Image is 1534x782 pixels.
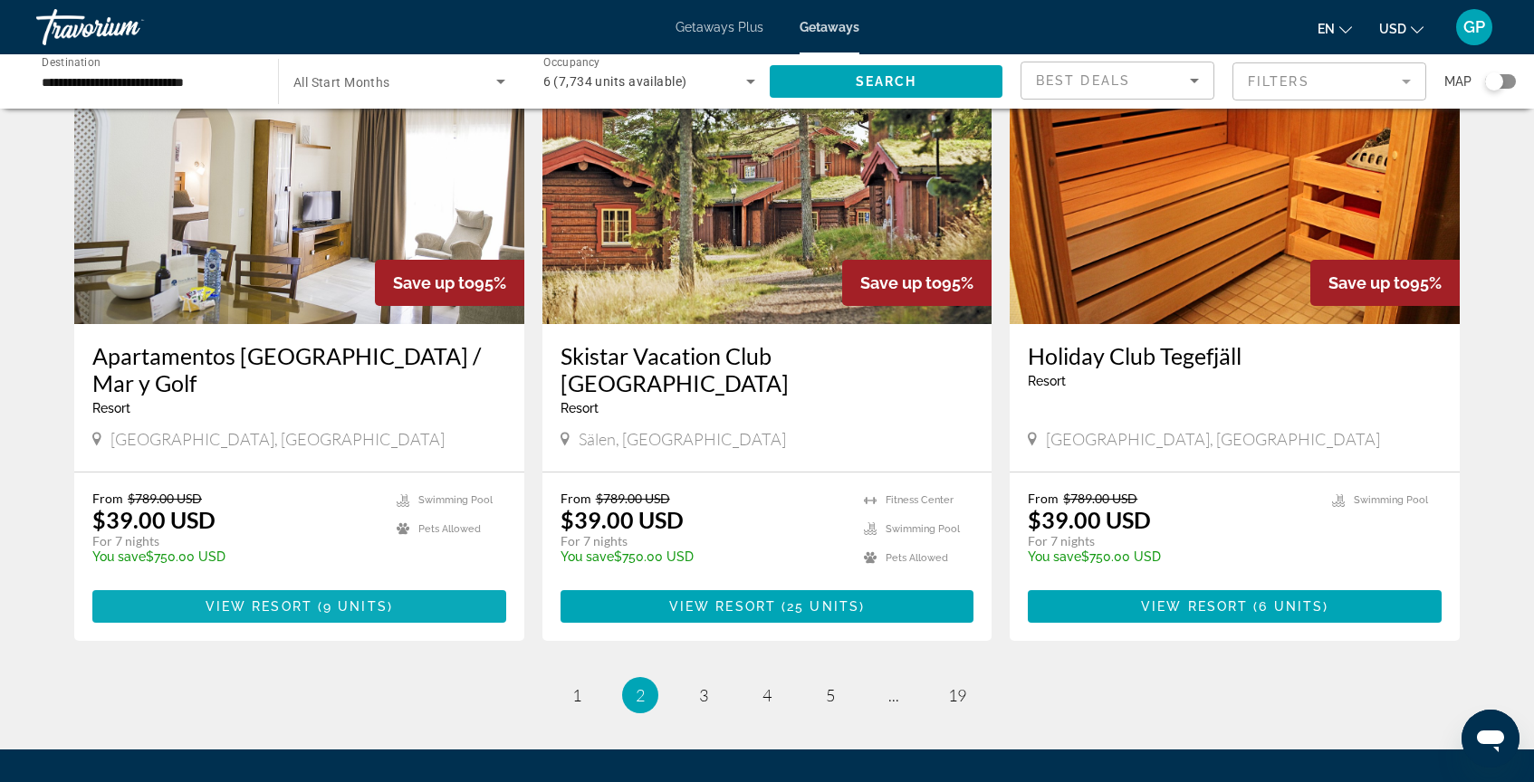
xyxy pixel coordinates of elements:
span: 3 [699,685,708,705]
span: 5 [826,685,835,705]
span: From [92,491,123,506]
div: 95% [375,260,524,306]
span: You save [561,549,614,564]
span: [GEOGRAPHIC_DATA], [GEOGRAPHIC_DATA] [1046,429,1380,449]
span: Resort [1028,374,1066,388]
span: en [1318,22,1335,36]
span: You save [92,549,146,564]
span: View Resort [206,599,312,614]
img: C394E01X.jpg [542,34,992,324]
span: 19 [948,685,966,705]
div: 95% [1310,260,1460,306]
iframe: Button to launch messaging window [1462,710,1520,768]
span: Swimming Pool [886,523,960,535]
span: All Start Months [293,75,390,90]
button: Change currency [1379,15,1424,42]
span: GP [1463,18,1485,36]
span: ... [888,685,899,705]
span: Pets Allowed [886,552,948,564]
span: From [561,491,591,506]
span: Pets Allowed [418,523,481,535]
span: $789.00 USD [596,491,670,506]
span: 4 [762,685,772,705]
span: Resort [92,401,130,415]
p: $39.00 USD [92,506,216,533]
p: For 7 nights [561,533,847,549]
button: User Menu [1451,8,1498,46]
button: View Resort(9 units) [92,590,506,623]
a: Getaways Plus [676,20,763,34]
span: 2 [636,685,645,705]
span: ( ) [1248,599,1328,614]
span: Sälen, [GEOGRAPHIC_DATA] [579,429,786,449]
div: 95% [842,260,992,306]
span: Best Deals [1036,73,1130,88]
img: 2930I01X.jpg [74,34,524,324]
span: Fitness Center [886,494,954,506]
span: 6 units [1259,599,1323,614]
span: 6 (7,734 units available) [543,74,687,89]
span: Resort [561,401,599,415]
button: Search [770,65,1002,98]
img: 3555O01X.jpg [1010,34,1460,324]
nav: Pagination [74,677,1460,713]
a: Skistar Vacation Club [GEOGRAPHIC_DATA] [561,342,974,396]
p: For 7 nights [92,533,379,549]
span: USD [1379,22,1406,36]
p: $750.00 USD [561,549,847,564]
button: View Resort(25 units) [561,590,974,623]
span: ( ) [312,599,393,614]
span: Map [1444,69,1472,94]
span: From [1028,491,1059,506]
span: 1 [572,685,581,705]
p: $750.00 USD [1028,549,1314,564]
span: Save up to [1328,273,1410,292]
button: View Resort(6 units) [1028,590,1442,623]
a: Apartamentos [GEOGRAPHIC_DATA] / Mar y Golf [92,342,506,396]
p: For 7 nights [1028,533,1314,549]
span: Save up to [860,273,942,292]
a: Holiday Club Tegefjäll [1028,342,1442,369]
p: $39.00 USD [1028,506,1151,533]
span: Search [856,74,917,89]
span: [GEOGRAPHIC_DATA], [GEOGRAPHIC_DATA] [110,429,445,449]
a: Travorium [36,4,217,51]
span: You save [1028,549,1081,564]
span: $789.00 USD [1063,491,1137,506]
span: 9 units [323,599,388,614]
span: Destination [42,55,101,68]
span: ( ) [776,599,865,614]
span: Swimming Pool [1354,494,1428,506]
a: Getaways [800,20,859,34]
span: 25 units [787,599,859,614]
p: $39.00 USD [561,506,684,533]
span: View Resort [1141,599,1248,614]
span: Occupancy [543,56,600,69]
span: $789.00 USD [128,491,202,506]
span: View Resort [669,599,776,614]
button: Change language [1318,15,1352,42]
span: Swimming Pool [418,494,493,506]
button: Filter [1232,62,1426,101]
span: Save up to [393,273,475,292]
mat-select: Sort by [1036,70,1199,91]
p: $750.00 USD [92,549,379,564]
